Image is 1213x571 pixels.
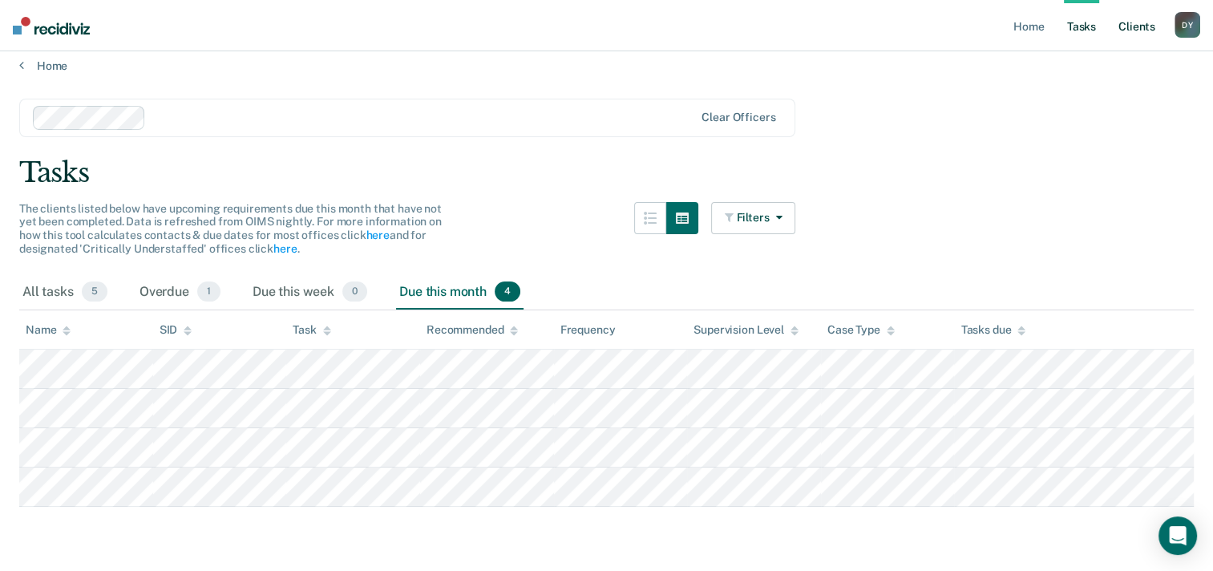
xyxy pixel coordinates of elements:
[13,17,90,34] img: Recidiviz
[197,281,220,302] span: 1
[19,275,111,310] div: All tasks5
[960,323,1025,337] div: Tasks due
[26,323,71,337] div: Name
[19,59,1194,73] a: Home
[560,323,616,337] div: Frequency
[1158,516,1197,555] div: Open Intercom Messenger
[82,281,107,302] span: 5
[136,275,224,310] div: Overdue1
[427,323,518,337] div: Recommended
[693,323,799,337] div: Supervision Level
[827,323,895,337] div: Case Type
[273,242,297,255] a: here
[19,156,1194,189] div: Tasks
[495,281,520,302] span: 4
[1175,12,1200,38] button: DY
[249,275,370,310] div: Due this week0
[1175,12,1200,38] div: D Y
[711,202,796,234] button: Filters
[19,202,442,255] span: The clients listed below have upcoming requirements due this month that have not yet been complet...
[293,323,330,337] div: Task
[160,323,192,337] div: SID
[702,111,775,124] div: Clear officers
[396,275,524,310] div: Due this month4
[366,229,389,241] a: here
[342,281,367,302] span: 0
